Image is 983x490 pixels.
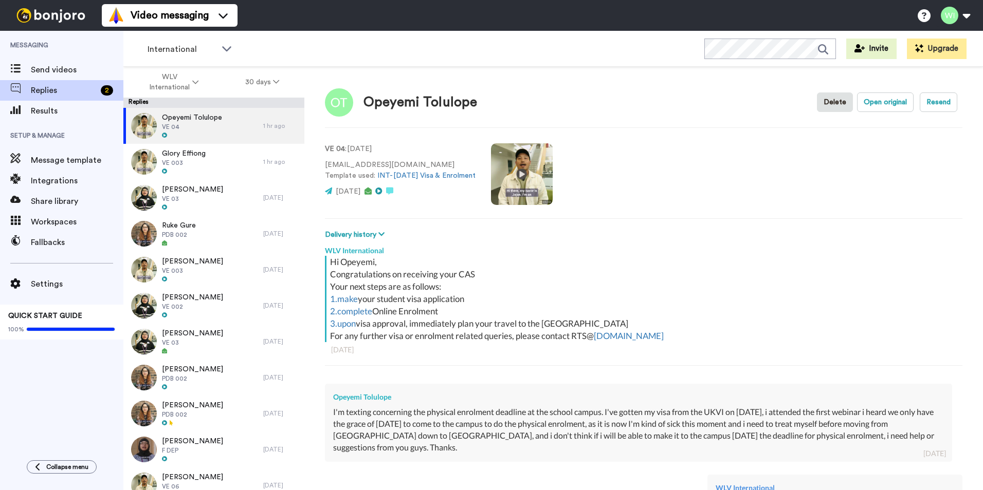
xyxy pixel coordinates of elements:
span: Results [31,105,123,117]
span: VE 002 [162,303,223,311]
img: Image of Opeyemi Tolulope [325,88,353,117]
span: PDB 002 [162,374,223,383]
div: 2 [101,85,113,96]
span: VE 04 [162,123,222,131]
div: [DATE] [923,448,946,459]
a: Opeyemi TolulopeVE 041 hr ago [123,108,304,144]
img: 22e093ee-6621-4089-9a64-2bb4a3293c61-thumb.jpg [131,185,157,211]
img: 4c89a382-51e4-48f9-9d4c-4752e4e5aa25-thumb.jpg [131,257,157,282]
span: Message template [31,154,123,166]
div: WLV International [325,240,962,256]
span: Ruke Gure [162,220,196,231]
button: Delete [817,92,853,112]
button: Upgrade [907,39,967,59]
span: F DEP [162,446,223,455]
img: 0ce1e80d-b08c-42eb-9ad6-5d90edd8a71e-thumb.jpg [131,365,157,390]
a: Ruke GurePDB 002[DATE] [123,216,304,252]
span: Send videos [31,64,123,76]
span: [PERSON_NAME] [162,184,223,195]
span: International [148,43,216,55]
img: c07706fb-db6c-455a-b480-4b5fc3ded003-thumb.jpg [131,437,157,462]
a: [PERSON_NAME]VE 03[DATE] [123,180,304,216]
a: 2.complete [330,306,372,316]
span: PDB 002 [162,410,223,419]
span: [PERSON_NAME] [162,472,223,482]
span: Integrations [31,175,123,187]
img: 22e093ee-6621-4089-9a64-2bb4a3293c61-thumb.jpg [131,329,157,354]
div: 1 hr ago [263,122,299,130]
span: PDB 002 [162,231,196,239]
a: 3.upon [330,318,356,329]
a: [PERSON_NAME]VE 003[DATE] [123,252,304,288]
img: bj-logo-header-white.svg [12,8,89,23]
button: Resend [920,92,957,112]
button: Delivery history [325,229,388,240]
a: INT-[DATE] Visa & Enrolment [377,172,476,179]
div: [DATE] [263,194,299,202]
img: 0ce1e80d-b08c-42eb-9ad6-5d90edd8a71e-thumb.jpg [131,401,157,426]
span: Workspaces [31,216,123,228]
span: VE 03 [162,338,223,347]
button: Open original [857,92,914,112]
strong: VE 04 [325,145,345,153]
img: 0ce1e80d-b08c-42eb-9ad6-5d90edd8a71e-thumb.jpg [131,221,157,247]
a: [DOMAIN_NAME] [594,330,664,341]
span: [PERSON_NAME] [162,328,223,338]
div: [DATE] [263,337,299,346]
p: : [DATE] [325,144,476,155]
img: 4c89a382-51e4-48f9-9d4c-4752e4e5aa25-thumb.jpg [131,149,157,175]
span: VE 003 [162,267,223,275]
span: Glory Effiong [162,148,206,159]
div: [DATE] [263,266,299,274]
button: Invite [846,39,897,59]
button: 30 days [222,73,303,91]
img: vm-color.svg [108,7,124,24]
a: [PERSON_NAME]VE 002[DATE] [123,288,304,324]
a: 1.make [330,293,358,304]
a: [PERSON_NAME]F DEP[DATE] [123,431,304,467]
span: [DATE] [336,188,360,195]
span: Fallbacks [31,236,123,249]
span: Opeyemi Tolulope [162,112,222,123]
img: d9b90043-b27e-4f46-9234-97d7fd64af05-thumb.jpg [131,113,157,139]
p: [EMAIL_ADDRESS][DOMAIN_NAME] Template used: [325,160,476,181]
span: Collapse menu [46,463,88,471]
div: 1 hr ago [263,158,299,166]
a: [PERSON_NAME]PDB 002[DATE] [123,360,304,395]
span: [PERSON_NAME] [162,364,223,374]
div: [DATE] [263,301,299,310]
span: Settings [31,278,123,290]
div: I'm texting concerning the physical enrolment deadline at the school campus. I've gotten my visa ... [333,406,944,453]
span: Replies [31,84,97,97]
span: 100% [8,325,24,333]
div: [DATE] [263,230,299,238]
span: Video messaging [131,8,209,23]
div: [DATE] [263,373,299,382]
div: Hi Opeyemi, Congratulations on receiving your CAS Your next steps are as follows: your student vi... [330,256,960,342]
div: [DATE] [263,445,299,454]
div: Opeyemi Tolulope [363,95,477,110]
span: WLV International [149,72,190,92]
a: [PERSON_NAME]PDB 002[DATE] [123,395,304,431]
span: [PERSON_NAME] [162,292,223,303]
div: [DATE] [331,345,956,355]
span: [PERSON_NAME] [162,256,223,267]
button: WLV International [125,68,222,97]
button: Collapse menu [27,460,97,474]
span: VE 003 [162,159,206,167]
span: [PERSON_NAME] [162,436,223,446]
span: Share library [31,195,123,208]
a: [PERSON_NAME]VE 03[DATE] [123,324,304,360]
div: [DATE] [263,409,299,418]
a: Glory EffiongVE 0031 hr ago [123,144,304,180]
div: Replies [123,98,304,108]
span: [PERSON_NAME] [162,400,223,410]
span: VE 03 [162,195,223,203]
div: [DATE] [263,481,299,489]
span: QUICK START GUIDE [8,312,82,319]
img: 7d6cb224-86b8-4773-b7f2-a7db13f7c05d-thumb.jpg [131,293,157,318]
div: Opeyemi Tolulope [333,392,944,402]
